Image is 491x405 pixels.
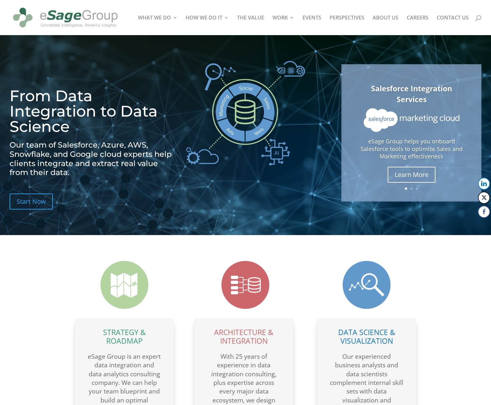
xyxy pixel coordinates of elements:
img: eSage Group [11,3,120,33]
a: WORK [272,15,294,35]
a: THE VALUE [237,15,264,35]
a: ABOUT US [373,15,398,35]
a: Start Now [10,194,53,210]
a: CAREERS [407,15,428,35]
h2: Data Science & Visualization [330,328,403,349]
h1: From Data Integration to Data Science [10,88,178,137]
h2: Architecture & Integration [207,328,280,349]
a: 3 [416,187,418,190]
button: Facebook Share [478,206,490,218]
p: eSage Group helps you onboard Salesforce tools to optimize Sales and Marketing effectiveness [360,138,463,160]
a: EVENTS [302,15,321,35]
a: Salesforce Integration Services [371,83,452,105]
a: Learn More [388,167,435,183]
a: HOW WE DO IT [186,15,229,35]
a: PERSPECTIVES [330,15,364,35]
h2: Strategy & Roadmap [88,328,161,349]
button: Twitter Share [478,192,490,204]
a: 2 [410,187,413,190]
h2: Our team of Salesforce, Azure, AWS, Snowflake, and Google cloud experts help clients integrate an... [10,141,178,180]
button: LinkedIn Share [478,178,490,190]
a: CONTACT US [437,15,469,35]
a: WHAT WE DO [138,15,177,35]
a: 1 [405,187,407,190]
